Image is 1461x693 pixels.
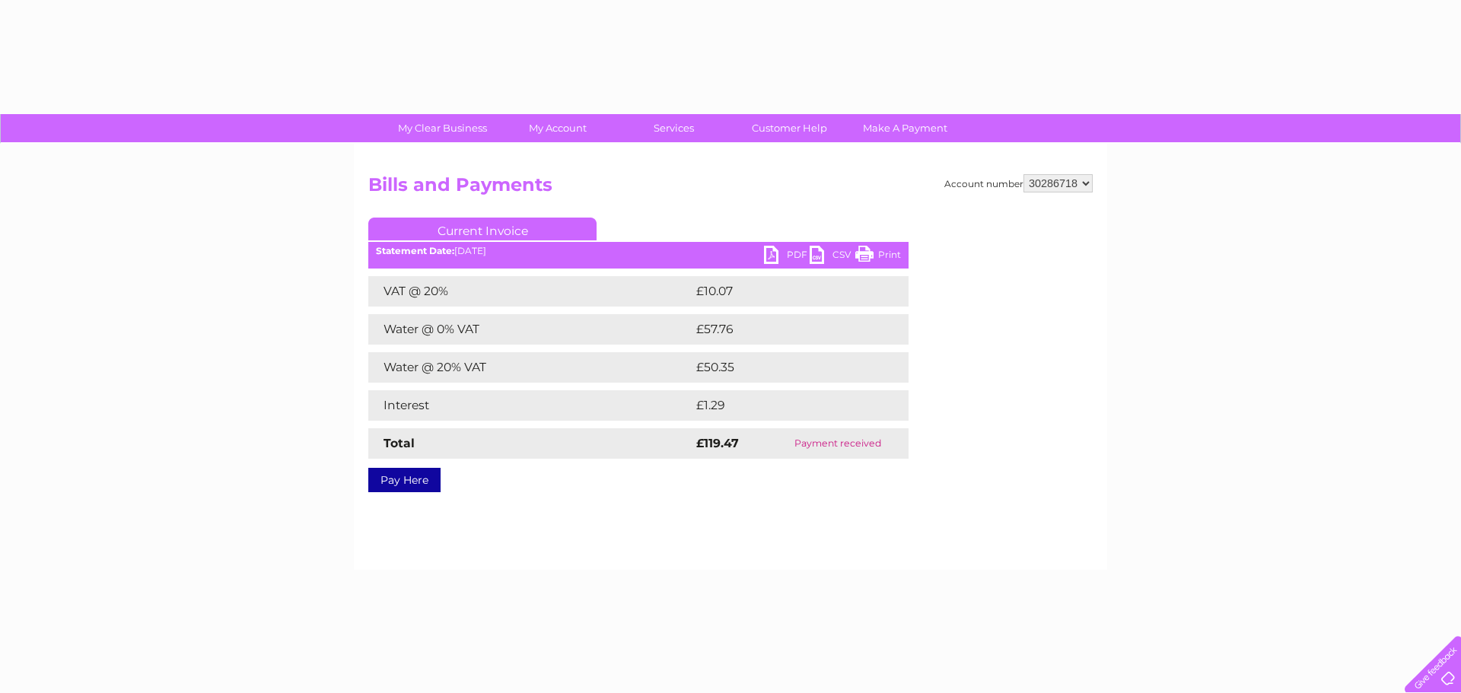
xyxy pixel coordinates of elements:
a: Current Invoice [368,218,597,240]
a: Customer Help [727,114,852,142]
td: £57.76 [692,314,877,345]
td: Water @ 20% VAT [368,352,692,383]
td: VAT @ 20% [368,276,692,307]
td: Interest [368,390,692,421]
a: CSV [810,246,855,268]
div: Account number [944,174,1093,192]
b: Statement Date: [376,245,454,256]
a: Print [855,246,901,268]
td: £10.07 [692,276,877,307]
td: £1.29 [692,390,871,421]
a: Services [611,114,737,142]
strong: £119.47 [696,436,739,450]
td: Payment received [768,428,909,459]
a: My Account [495,114,621,142]
a: Make A Payment [842,114,968,142]
h2: Bills and Payments [368,174,1093,203]
a: Pay Here [368,468,441,492]
a: PDF [764,246,810,268]
td: £50.35 [692,352,877,383]
td: Water @ 0% VAT [368,314,692,345]
div: [DATE] [368,246,909,256]
a: My Clear Business [380,114,505,142]
strong: Total [384,436,415,450]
